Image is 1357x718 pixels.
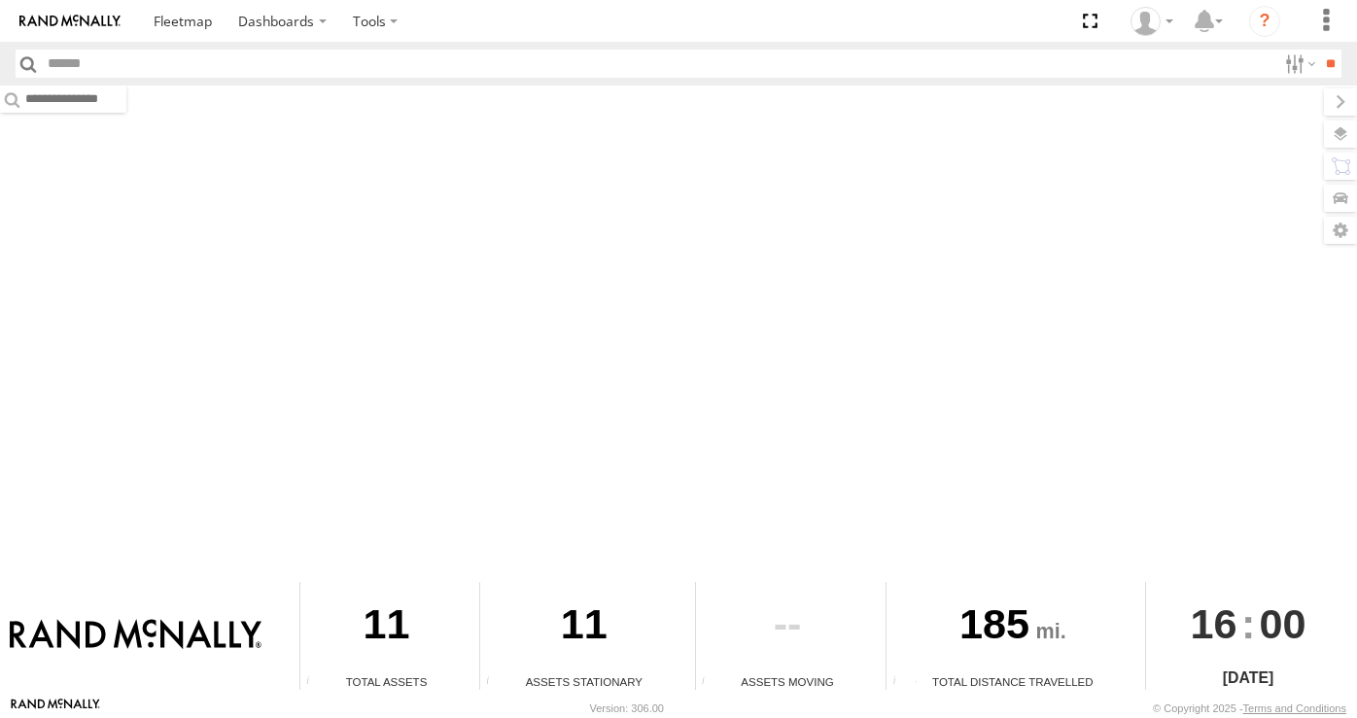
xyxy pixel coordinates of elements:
[1153,702,1346,714] div: © Copyright 2025 -
[19,15,121,28] img: rand-logo.svg
[480,675,509,690] div: Total number of assets current stationary.
[1146,667,1349,690] div: [DATE]
[1260,582,1306,666] span: 00
[1124,7,1180,36] div: Valeo Dash
[11,699,100,718] a: Visit our Website
[480,582,687,673] div: 11
[1243,702,1346,714] a: Terms and Conditions
[300,673,472,690] div: Total Assets
[480,673,687,690] div: Assets Stationary
[300,675,330,690] div: Total number of Enabled Assets
[1191,582,1237,666] span: 16
[1277,50,1319,78] label: Search Filter Options
[1146,582,1349,666] div: :
[696,673,880,690] div: Assets Moving
[696,675,725,690] div: Total number of assets current in transit.
[887,675,916,690] div: Total distance travelled by all assets within specified date range and applied filters
[590,702,664,714] div: Version: 306.00
[887,582,1138,673] div: 185
[300,582,472,673] div: 11
[1324,217,1357,244] label: Map Settings
[1249,6,1280,37] i: ?
[10,619,261,652] img: Rand McNally
[887,673,1138,690] div: Total Distance Travelled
